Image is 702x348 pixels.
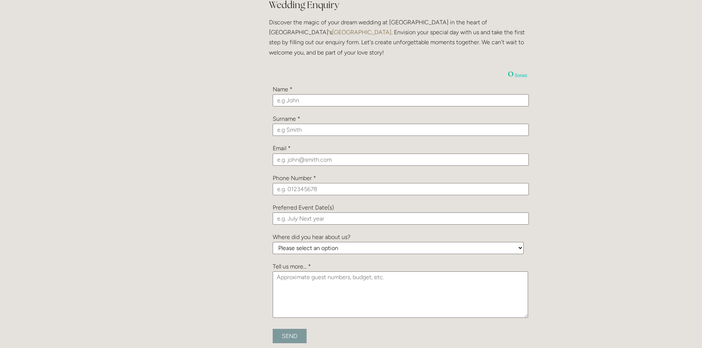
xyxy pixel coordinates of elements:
label: Where did you hear about us? [273,233,350,240]
input: e.g John [273,94,529,106]
label: Email * [273,145,291,152]
a: [GEOGRAPHIC_DATA] [332,29,391,36]
label: Tell us more... * [273,263,311,270]
p: Discover the magic of your dream wedding at [GEOGRAPHIC_DATA] in the heart of [GEOGRAPHIC_DATA]'s... [269,17,527,57]
input: e.g. 012345678 [273,183,529,195]
label: Phone Number * [273,175,316,182]
label: Preferred Event Date(s) [273,204,334,211]
span: Sonas [514,73,527,78]
input: e.g. July Next year [273,212,529,225]
label: Surname * [273,115,300,122]
input: e.g. john@smith.com [273,154,529,166]
input: Send [273,329,307,343]
img: Sonas Logo [508,71,514,77]
label: Name * [273,86,293,93]
input: e.g Smith [273,124,529,136]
